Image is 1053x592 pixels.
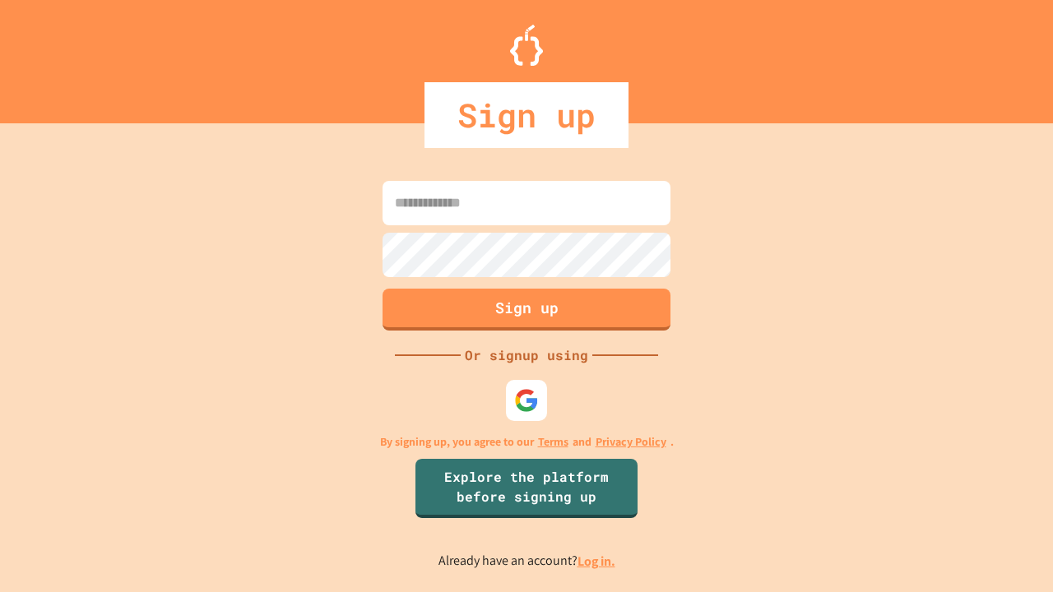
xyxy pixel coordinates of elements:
[596,433,666,451] a: Privacy Policy
[461,345,592,365] div: Or signup using
[578,553,615,570] a: Log in.
[438,551,615,571] p: Already have an account?
[383,289,670,331] button: Sign up
[424,82,629,148] div: Sign up
[510,25,543,66] img: Logo.svg
[415,459,638,518] a: Explore the platform before signing up
[538,433,568,451] a: Terms
[380,433,674,451] p: By signing up, you agree to our and .
[514,388,539,413] img: google-icon.svg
